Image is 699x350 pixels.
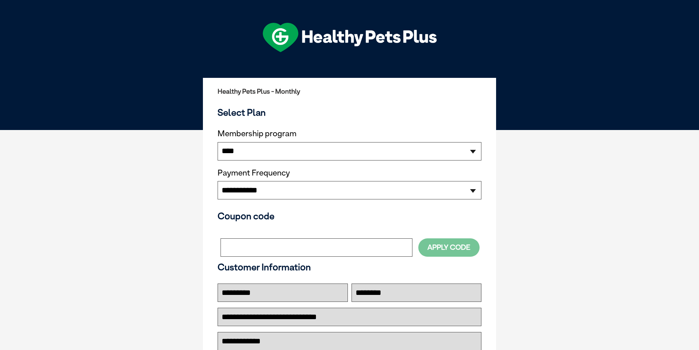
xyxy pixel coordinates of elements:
h3: Select Plan [218,107,481,118]
h3: Coupon code [218,210,481,221]
h3: Customer Information [218,261,481,273]
button: Apply Code [418,238,480,256]
label: Payment Frequency [218,168,290,178]
h2: Healthy Pets Plus - Monthly [218,88,481,95]
label: Membership program [218,129,481,138]
img: hpp-logo-landscape-green-white.png [263,23,437,52]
